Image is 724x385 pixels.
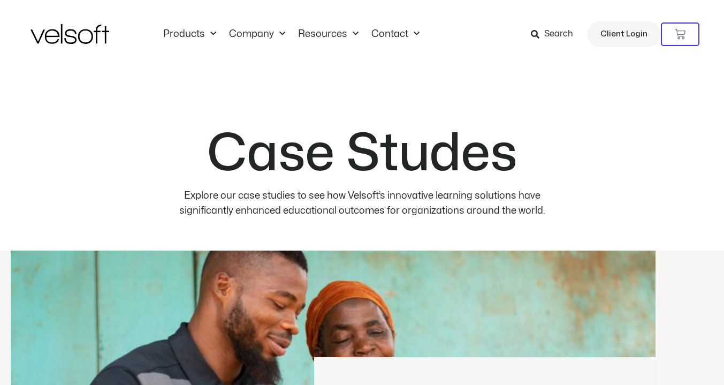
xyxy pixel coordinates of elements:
img: Velsoft Training Materials [31,24,109,44]
span: Search [544,27,573,41]
h1: Case Studes [207,129,517,180]
a: ProductsMenu Toggle [157,28,223,40]
p: Explore our case studies to see how Velsoft’s innovative learning solutions have significantly en... [175,188,550,218]
a: Client Login [587,21,661,47]
a: ContactMenu Toggle [365,28,426,40]
nav: Menu [157,28,426,40]
a: CompanyMenu Toggle [223,28,292,40]
a: ResourcesMenu Toggle [292,28,365,40]
span: Client Login [600,27,647,41]
a: Search [531,25,581,43]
